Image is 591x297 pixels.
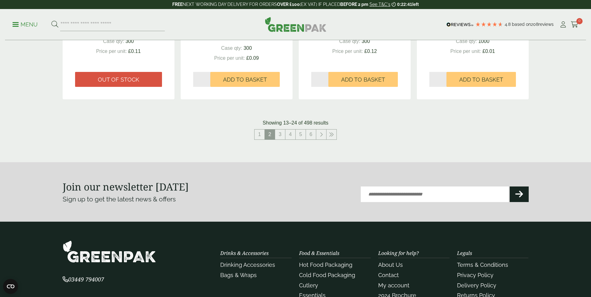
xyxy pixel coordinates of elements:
[296,130,306,139] a: 5
[75,72,162,87] a: Out of stock
[483,49,495,54] span: £0.01
[340,2,368,7] strong: BEFORE 2 pm
[275,130,285,139] a: 3
[512,22,531,27] span: Based on
[478,39,489,44] span: 1000
[172,2,183,7] strong: FREE
[446,22,474,27] img: REVIEWS.io
[263,119,328,127] p: Showing 13–24 of 498 results
[63,240,156,263] img: GreenPak Supplies
[299,272,355,278] a: Cold Food Packaging
[369,2,390,7] a: See T&C's
[299,262,352,268] a: Hot Food Packaging
[378,262,403,268] a: About Us
[223,76,267,83] span: Add to Basket
[531,22,538,27] span: 208
[475,21,503,27] div: 4.79 Stars
[332,49,363,54] span: Price per unit:
[220,272,257,278] a: Bags & Wraps
[341,76,385,83] span: Add to Basket
[378,272,399,278] a: Contact
[103,39,124,44] span: Case qty:
[450,49,481,54] span: Price per unit:
[63,194,272,204] p: Sign up to get the latest news & offers
[265,17,326,32] img: GreenPak Supplies
[220,262,275,268] a: Drinking Accessories
[365,49,377,54] span: £0.12
[559,21,567,28] i: My Account
[378,282,409,289] a: My account
[255,130,265,139] a: 1
[12,21,38,27] a: Menu
[576,18,583,24] span: 0
[210,72,280,87] button: Add to Basket
[457,282,496,289] a: Delivery Policy
[63,277,104,283] a: 03449 794007
[339,39,360,44] span: Case qty:
[457,272,493,278] a: Privacy Policy
[397,2,412,7] span: 0:22:41
[571,21,579,28] i: Cart
[246,55,259,61] span: £0.09
[126,39,134,44] span: 300
[265,130,275,139] span: 2
[98,76,139,83] span: Out of stock
[505,22,512,27] span: 4.8
[362,39,370,44] span: 300
[63,180,189,193] strong: Join our newsletter [DATE]
[328,72,398,87] button: Add to Basket
[285,130,295,139] a: 4
[12,21,38,28] p: Menu
[412,2,419,7] span: left
[299,282,318,289] a: Cutlery
[96,49,127,54] span: Price per unit:
[277,2,300,7] strong: OVER £100
[214,55,245,61] span: Price per unit:
[244,45,252,51] span: 300
[538,22,554,27] span: reviews
[221,45,242,51] span: Case qty:
[128,49,141,54] span: £0.11
[306,130,316,139] a: 6
[446,72,516,87] button: Add to Basket
[63,276,104,283] span: 03449 794007
[3,279,18,294] button: Open CMP widget
[459,76,503,83] span: Add to Basket
[457,262,508,268] a: Terms & Conditions
[456,39,477,44] span: Case qty:
[571,20,579,29] a: 0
